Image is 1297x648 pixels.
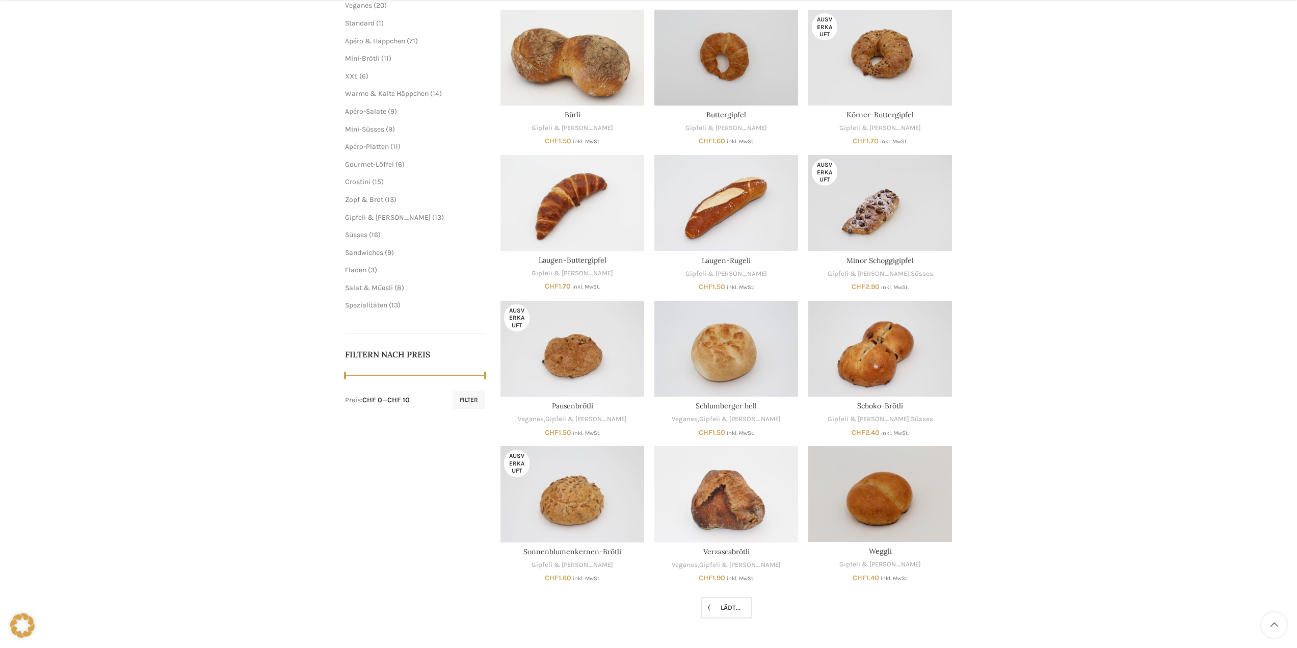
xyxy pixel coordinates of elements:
[573,138,600,145] small: inkl. MwSt.
[345,266,366,274] span: Fladen
[372,230,378,239] span: 16
[345,230,367,239] a: Süsses
[345,107,386,116] span: Apéro-Salate
[375,177,381,186] span: 15
[545,414,627,424] a: Gipfeli & [PERSON_NAME]
[672,560,698,570] a: Veganes
[545,137,571,145] bdi: 1.50
[345,37,405,45] a: Apéro & Häppchen
[712,604,740,612] span: Lädt...
[345,177,370,186] a: Crostini
[345,160,394,169] a: Gourmet-Löffel
[545,282,571,291] bdi: 1.70
[545,574,559,582] span: CHF
[911,269,933,279] a: Süsses
[345,248,383,257] span: Sandwiches
[345,301,387,309] span: Spezialitäten
[812,13,837,40] span: Ausverkauft
[869,547,892,556] a: Weggli
[500,301,644,397] a: Pausenbrötli
[345,125,384,134] a: Mini-Süsses
[699,282,712,291] span: CHF
[388,125,392,134] span: 9
[808,10,952,106] a: Körner-Buttergipfel
[572,283,600,290] small: inkl. MwSt.
[852,428,865,437] span: CHF
[853,137,866,145] span: CHF
[853,574,866,582] span: CHF
[345,54,380,63] a: Mini-Brötli
[852,282,865,291] span: CHF
[654,301,798,397] a: Schlumberger hell
[696,401,757,410] a: Schlumberger hell
[727,284,754,291] small: inkl. MwSt.
[699,428,712,437] span: CHF
[654,560,798,570] div: ,
[573,430,600,436] small: inkl. MwSt.
[839,560,921,569] a: Gipfeli & [PERSON_NAME]
[500,446,644,542] a: Sonnenblumenkernen-Brötli
[812,159,837,186] span: Ausverkauft
[699,414,781,424] a: Gipfeli & [PERSON_NAME]
[727,138,754,145] small: inkl. MwSt.
[545,428,571,437] bdi: 1.50
[345,395,410,405] div: Preis: —
[545,282,559,291] span: CHF
[545,137,559,145] span: CHF
[808,414,952,424] div: ,
[846,110,914,119] a: Körner-Buttergipfel
[387,396,410,404] span: CHF 10
[727,575,754,582] small: inkl. MwSt.
[435,213,441,222] span: 13
[699,137,712,145] span: CHF
[852,428,880,437] bdi: 2.40
[672,414,698,424] a: Veganes
[808,446,952,542] a: Weggli
[727,430,754,436] small: inkl. MwSt.
[379,19,381,28] span: 1
[846,256,914,265] a: Minor Schoggigipfel
[532,269,613,278] a: Gipfeli & [PERSON_NAME]
[390,107,394,116] span: 9
[828,414,909,424] a: Gipfeli & [PERSON_NAME]
[345,72,358,81] a: XXL
[857,401,903,410] a: Schoko-Brötli
[387,248,391,257] span: 9
[699,560,781,570] a: Gipfeli & [PERSON_NAME]
[345,89,429,98] span: Warme & Kalte Häppchen
[362,396,382,404] span: CHF 0
[706,110,746,119] a: Buttergipfel
[881,284,909,291] small: inkl. MwSt.
[654,446,798,542] a: Verzascabrötli
[523,547,621,556] a: Sonnenblumenkernen-Brötli
[1261,612,1287,638] a: Scroll to top button
[398,160,402,169] span: 6
[808,269,952,279] div: ,
[345,142,389,151] a: Apéro-Platten
[699,282,725,291] bdi: 1.50
[852,282,880,291] bdi: 2.90
[393,142,398,151] span: 11
[532,123,613,133] a: Gipfeli & [PERSON_NAME]
[545,428,559,437] span: CHF
[504,304,530,331] span: Ausverkauft
[518,414,544,424] a: Veganes
[654,155,798,251] a: Laugen-Rugeli
[345,19,375,28] a: Standard
[345,1,372,10] a: Veganes
[853,137,879,145] bdi: 1.70
[500,10,644,106] a: Bürli
[391,301,398,309] span: 13
[345,213,431,222] a: Gipfeli & [PERSON_NAME]
[839,123,921,133] a: Gipfeli & [PERSON_NAME]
